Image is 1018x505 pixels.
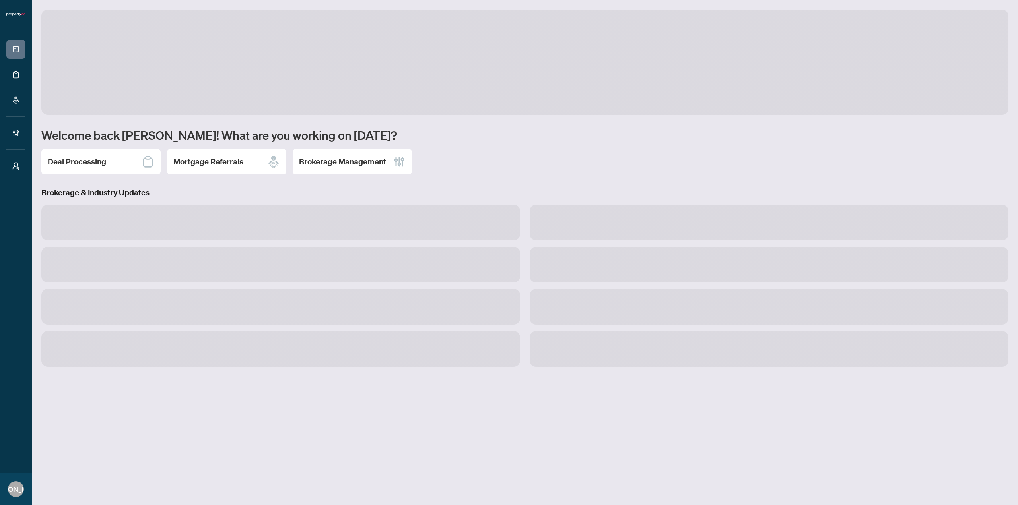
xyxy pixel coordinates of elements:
[48,156,106,167] h2: Deal Processing
[41,187,1008,198] h3: Brokerage & Industry Updates
[41,128,1008,143] h1: Welcome back [PERSON_NAME]! What are you working on [DATE]?
[6,12,25,17] img: logo
[12,162,20,170] span: user-switch
[299,156,386,167] h2: Brokerage Management
[173,156,243,167] h2: Mortgage Referrals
